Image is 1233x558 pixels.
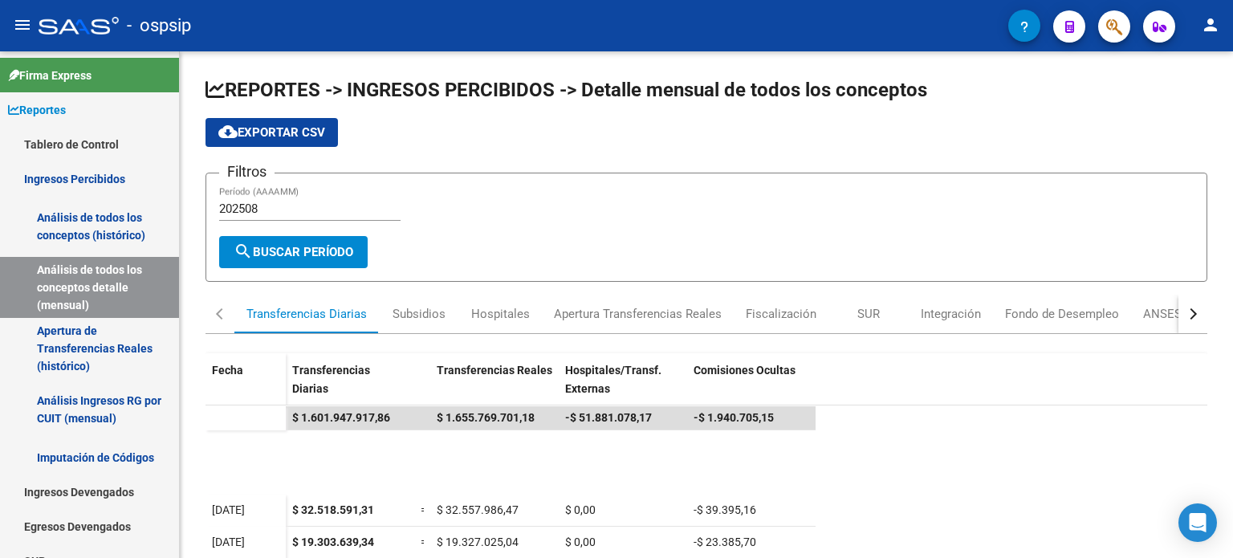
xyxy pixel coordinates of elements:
datatable-header-cell: Transferencias Diarias [286,353,414,421]
div: Open Intercom Messenger [1178,503,1217,542]
span: Reportes [8,101,66,119]
button: Buscar Período [219,236,368,268]
span: = [421,503,427,516]
div: Subsidios [393,305,446,323]
span: REPORTES -> INGRESOS PERCIBIDOS -> Detalle mensual de todos los conceptos [205,79,927,101]
mat-icon: cloud_download [218,122,238,141]
div: Fondo de Desempleo [1005,305,1119,323]
span: Buscar Período [234,245,353,259]
span: $ 1.655.769.701,18 [437,411,535,424]
div: SUR [857,305,880,323]
div: Transferencias Diarias [246,305,367,323]
div: Apertura Transferencias Reales [554,305,722,323]
span: $ 32.518.591,31 [292,503,374,516]
button: Exportar CSV [205,118,338,147]
mat-icon: search [234,242,253,261]
span: -$ 51.881.078,17 [565,411,652,424]
span: -$ 1.940.705,15 [694,411,774,424]
mat-icon: menu [13,15,32,35]
span: $ 19.327.025,04 [437,536,519,548]
span: Transferencias Diarias [292,364,370,395]
h3: Filtros [219,161,275,183]
span: $ 0,00 [565,536,596,548]
span: $ 1.601.947.917,86 [292,411,390,424]
span: $ 32.557.986,47 [437,503,519,516]
datatable-header-cell: Transferencias Reales [430,353,559,421]
span: - ospsip [127,8,191,43]
div: Hospitales [471,305,530,323]
span: $ 0,00 [565,503,596,516]
mat-icon: person [1201,15,1220,35]
span: Transferencias Reales [437,364,552,377]
datatable-header-cell: Hospitales/Transf. Externas [559,353,687,421]
span: Firma Express [8,67,92,84]
span: Exportar CSV [218,125,325,140]
span: Comisiones Ocultas [694,364,796,377]
span: Hospitales/Transf. Externas [565,364,661,395]
span: -$ 39.395,16 [694,503,756,516]
span: $ 19.303.639,34 [292,536,374,548]
span: [DATE] [212,536,245,548]
datatable-header-cell: Fecha [205,353,286,421]
span: [DATE] [212,503,245,516]
datatable-header-cell: Comisiones Ocultas [687,353,816,421]
div: Integración [921,305,981,323]
span: = [421,536,427,548]
div: Fiscalización [746,305,816,323]
span: -$ 23.385,70 [694,536,756,548]
span: Fecha [212,364,243,377]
